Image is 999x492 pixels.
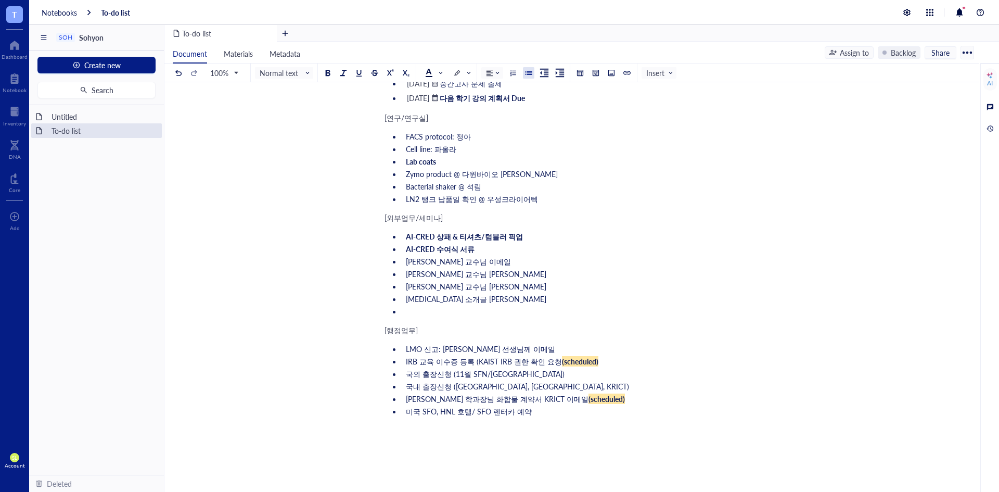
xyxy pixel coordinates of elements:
[385,112,428,123] span: [연구/연구실]
[92,86,113,94] span: Search
[3,87,27,93] div: Notebook
[406,256,511,267] span: [PERSON_NAME] 교수님 이메일
[5,462,25,469] div: Account
[562,356,598,367] span: (scheduled)
[406,356,562,367] span: IRB 교육 이수증 등록 (KAIST IRB 권한 확인 요청
[47,123,158,138] div: To-do list
[37,57,156,73] button: Create new
[440,93,525,103] span: 다음 학기 강의 계획서 Due
[406,231,523,242] span: AI-CRED 상패 & 티셔츠/텀블러 픽업
[406,194,538,204] span: LN2 탱크 납품일 확인 @ 우성크라이어텍
[925,46,956,59] button: Share
[931,48,950,57] span: Share
[406,394,588,404] span: [PERSON_NAME] 학과장님 화합물 계약서 KRICT 이메일
[406,131,471,142] span: FACS protocol: 정아
[79,32,104,43] span: Sohyon
[3,104,26,127] a: Inventory
[47,109,158,124] div: Untitled
[406,244,475,254] span: AI-CRED 수여식 서류
[406,144,456,154] span: Cell line: 파올라
[59,34,72,41] div: SOH
[646,68,674,78] span: Insert
[9,137,21,160] a: DNA
[84,61,121,69] span: Create new
[406,281,546,292] span: [PERSON_NAME] 교수님 [PERSON_NAME]
[2,54,28,60] div: Dashboard
[12,8,17,21] span: T
[37,82,156,98] button: Search
[12,455,17,461] span: SL
[407,93,429,103] div: [DATE]
[385,212,443,223] span: [외부업무/세미나]
[2,37,28,60] a: Dashboard
[406,369,565,379] span: 국외 출장신청 (11월 SFN/[GEOGRAPHIC_DATA])
[987,79,993,87] div: AI
[406,269,546,279] span: [PERSON_NAME] 교수님 [PERSON_NAME]
[407,79,429,88] div: [DATE]
[9,154,21,160] div: DNA
[385,325,418,335] span: [행정업무]
[406,181,481,192] span: Bacterial shaker @ 석림
[406,169,558,179] span: Zymo product @ 다윈바이오 [PERSON_NAME]
[260,68,311,78] span: Normal text
[9,170,20,193] a: Core
[406,294,546,304] span: [MEDICAL_DATA] 소개글 [PERSON_NAME]
[406,156,436,167] span: Lab coats
[3,120,26,127] div: Inventory
[440,78,502,89] span: 중간고사 문제 출제
[210,68,238,78] span: 100%
[9,187,20,193] div: Core
[406,406,532,417] span: 미국 SFO, HNL 호텔/ SFO 렌터카 예약
[42,8,77,17] a: Notebooks
[270,48,300,59] span: Metadata
[173,48,207,59] span: Document
[10,225,20,231] div: Add
[224,48,253,59] span: Materials
[101,8,130,17] a: To-do list
[840,47,869,58] div: Assign to
[406,344,555,354] span: LMO 신고: [PERSON_NAME] 선생님께 이메일
[3,70,27,93] a: Notebook
[47,478,72,489] div: Deleted
[588,394,625,404] span: (scheduled)
[406,381,629,392] span: 국내 출장신청 ([GEOGRAPHIC_DATA], [GEOGRAPHIC_DATA], KRICT)
[891,47,916,58] div: Backlog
